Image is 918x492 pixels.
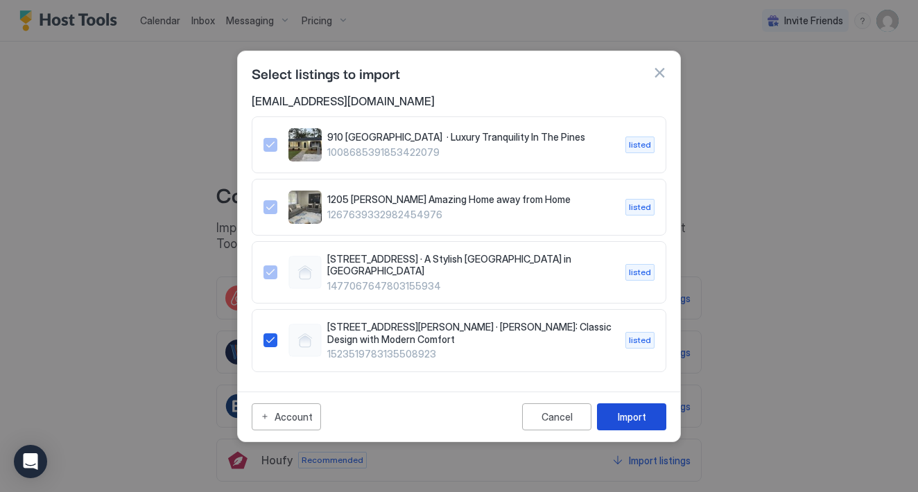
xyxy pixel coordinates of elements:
[14,445,47,478] div: Open Intercom Messenger
[252,62,400,83] span: Select listings to import
[275,410,313,424] div: Account
[288,191,322,224] div: listing image
[327,209,614,221] span: 1267639332982454976
[327,253,614,277] span: [STREET_ADDRESS] · A Stylish [GEOGRAPHIC_DATA] in [GEOGRAPHIC_DATA]
[327,146,614,159] span: 1008685391853422079
[327,193,614,206] span: 1205 [PERSON_NAME] Amazing Home away from Home
[327,321,614,345] span: [STREET_ADDRESS][PERSON_NAME] · [PERSON_NAME]: Classic Design with Modern Comfort
[263,321,655,360] div: 1523519783135508923
[263,128,655,161] div: 1008685391853422079
[629,334,651,346] span: listed
[263,191,655,224] div: 1267639332982454976
[629,266,651,279] span: listed
[629,139,651,151] span: listed
[327,348,614,360] span: 1523519783135508923
[252,403,321,430] button: Account
[629,201,651,213] span: listed
[263,253,655,292] div: 1477067647803155934
[522,403,591,430] button: Cancel
[542,411,573,423] div: Cancel
[597,403,666,430] button: Import
[252,94,666,108] span: [EMAIL_ADDRESS][DOMAIN_NAME]
[327,131,614,143] span: 910 [GEOGRAPHIC_DATA] · Luxury Tranquility In The Pines
[327,280,614,292] span: 1477067647803155934
[288,128,322,161] div: listing image
[618,410,646,424] div: Import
